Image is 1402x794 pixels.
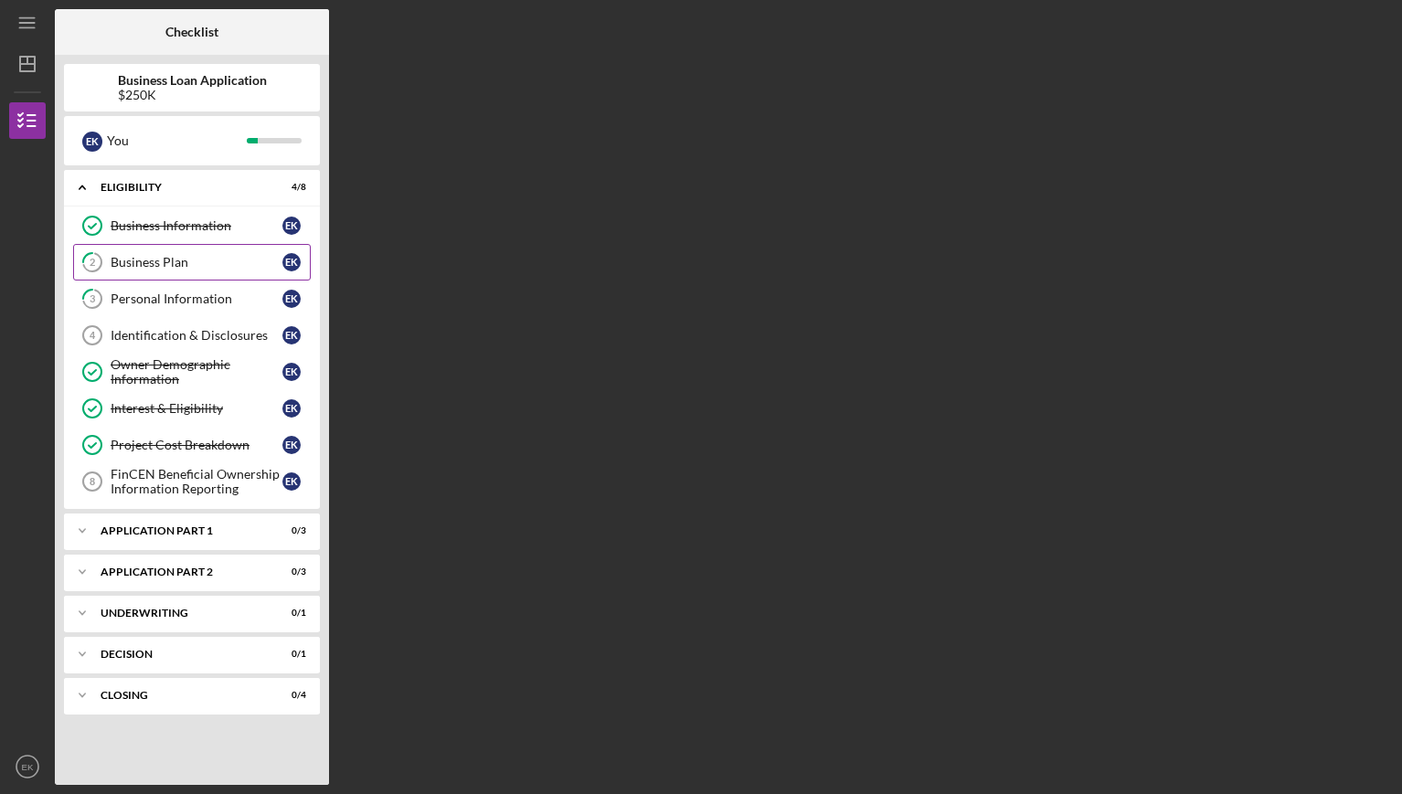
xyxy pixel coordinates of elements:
div: 0 / 3 [273,525,306,536]
a: 3Personal InformationEK [73,281,311,317]
div: E K [282,217,301,235]
div: 0 / 4 [273,690,306,701]
a: Project Cost BreakdownEK [73,427,311,463]
div: Personal Information [111,291,282,306]
button: EK [9,748,46,785]
div: Decision [101,649,260,660]
div: 0 / 1 [273,608,306,619]
a: Business InformationEK [73,207,311,244]
a: Owner Demographic InformationEK [73,354,311,390]
div: Eligibility [101,182,260,193]
div: Identification & Disclosures [111,328,282,343]
div: You [107,125,247,156]
a: 8FinCEN Beneficial Ownership Information ReportingEK [73,463,311,500]
b: Business Loan Application [118,73,267,88]
div: E K [282,290,301,308]
div: E K [282,399,301,418]
div: E K [282,326,301,344]
text: EK [22,762,34,772]
b: Checklist [165,25,218,39]
div: 0 / 3 [273,566,306,577]
tspan: 4 [90,330,96,341]
div: Application Part 2 [101,566,260,577]
tspan: 2 [90,257,95,269]
div: Business Plan [111,255,282,270]
div: 0 / 1 [273,649,306,660]
div: Application Part 1 [101,525,260,536]
tspan: 8 [90,476,95,487]
div: FinCEN Beneficial Ownership Information Reporting [111,467,282,496]
a: 2Business PlanEK [73,244,311,281]
div: E K [282,363,301,381]
div: E K [282,472,301,491]
div: E K [82,132,102,152]
div: Interest & Eligibility [111,401,282,416]
div: Closing [101,690,260,701]
div: Underwriting [101,608,260,619]
div: Business Information [111,218,282,233]
div: 4 / 8 [273,182,306,193]
tspan: 3 [90,293,95,305]
a: Interest & EligibilityEK [73,390,311,427]
div: E K [282,253,301,271]
div: Project Cost Breakdown [111,438,282,452]
div: $250K [118,88,267,102]
div: Owner Demographic Information [111,357,282,386]
a: 4Identification & DisclosuresEK [73,317,311,354]
div: E K [282,436,301,454]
